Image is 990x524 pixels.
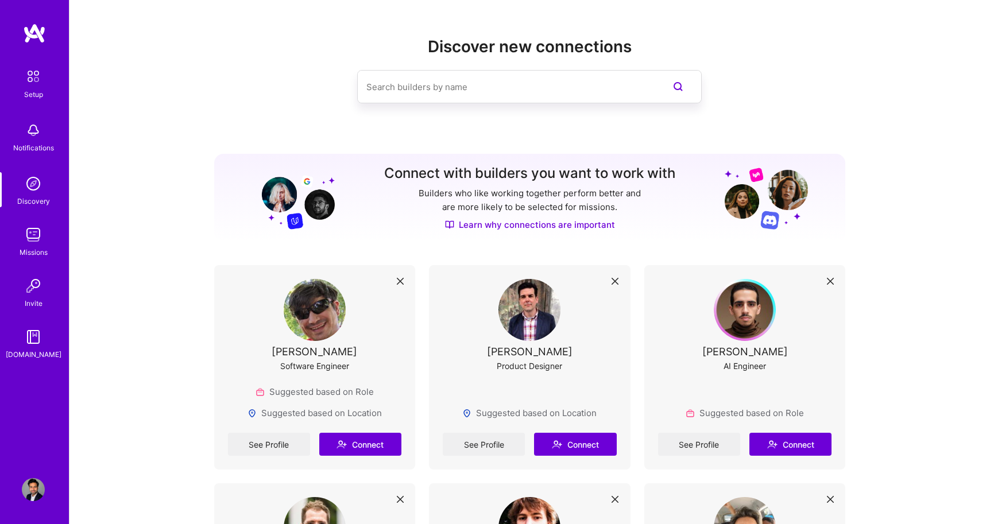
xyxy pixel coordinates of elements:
button: Connect [749,433,832,456]
button: Connect [534,433,616,456]
i: icon Close [397,496,404,503]
div: [PERSON_NAME] [487,346,573,358]
i: icon Close [612,278,618,285]
a: User Avatar [19,478,48,501]
img: setup [21,64,45,88]
div: [DOMAIN_NAME] [6,348,61,360]
i: icon Close [397,278,404,285]
div: AI Engineer [724,360,766,372]
img: Grow your network [725,167,808,230]
img: Locations icon [247,409,257,418]
img: logo [23,23,46,44]
img: Invite [22,274,45,297]
i: icon Close [827,278,834,285]
a: See Profile [228,433,310,456]
div: [PERSON_NAME] [702,346,788,358]
img: Role icon [256,387,265,397]
p: Builders who like working together perform better and are more likely to be selected for missions. [416,187,643,214]
div: [PERSON_NAME] [272,346,357,358]
h3: Connect with builders you want to work with [384,165,675,182]
img: User Avatar [284,279,346,341]
img: User Avatar [714,279,776,341]
div: Invite [25,297,42,309]
img: bell [22,119,45,142]
img: Role icon [686,409,695,418]
input: Search builders by name [366,72,647,102]
i: icon Connect [337,439,347,449]
i: icon SearchPurple [671,80,685,94]
img: teamwork [22,223,45,246]
div: Missions [20,246,48,258]
img: discovery [22,172,45,195]
a: See Profile [658,433,740,456]
img: Discover [445,220,454,230]
h2: Discover new connections [214,37,846,56]
img: User Avatar [22,478,45,501]
div: Suggested based on Location [247,407,382,419]
img: guide book [22,325,45,348]
img: User Avatar [498,279,560,341]
div: Software Engineer [280,360,349,372]
div: Setup [24,88,43,100]
div: Discovery [17,195,50,207]
button: Connect [319,433,401,456]
i: icon Close [612,496,618,503]
i: icon Connect [767,439,778,449]
img: Locations icon [462,409,471,418]
img: Grow your network [252,166,335,230]
div: Suggested based on Location [462,407,597,419]
div: Suggested based on Role [686,407,804,419]
i: icon Connect [552,439,562,449]
div: Notifications [13,142,54,154]
i: icon Close [827,496,834,503]
a: Learn why connections are important [445,219,615,231]
a: See Profile [443,433,525,456]
div: Product Designer [497,360,562,372]
div: Suggested based on Role [256,386,374,398]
